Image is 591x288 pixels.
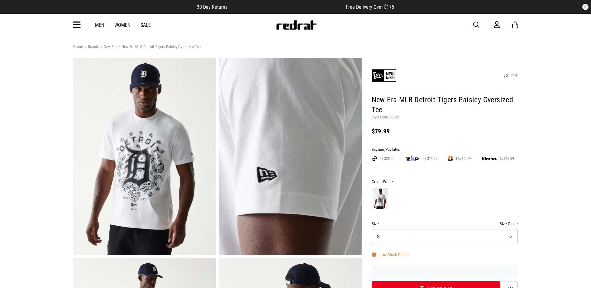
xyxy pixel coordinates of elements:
img: New Era Mlb Detroit Tigers Paisley Oversized Tee in White [73,58,216,255]
button: S [372,229,518,244]
div: Low Stock Online [372,252,409,257]
span: Free Delivery Over $175 [346,4,394,10]
img: AFTERPAY [372,156,377,161]
iframe: Customer reviews powered by Trustpilot [372,269,518,275]
img: New Era [372,63,397,88]
span: 4x $19.99 [420,156,440,161]
span: 4x $20.00 [377,156,397,161]
a: Women [114,22,131,28]
img: White [373,188,388,209]
h1: New Era MLB Detroit Tigers Paisley Oversized Tee [372,95,518,115]
p: Style Code: 60212 [372,115,518,120]
div: Size [372,220,518,228]
a: New Era MLB Detroit Tigers Paisley Oversized Tee [117,44,201,50]
a: Sale [141,22,151,28]
img: zip [406,156,419,162]
span: White [383,179,393,184]
div: $79.99 [372,127,518,135]
div: Buy now, Pay later. [372,147,518,152]
img: SPLITPAY [448,156,453,161]
span: S [377,234,379,240]
img: Redrat logo [276,20,317,30]
a: Home [73,44,83,49]
button: Size Guide [500,220,518,228]
img: KLARNA [482,157,497,161]
span: 4x $19.99 [497,156,517,161]
span: 12x $6.67* [453,156,474,161]
span: 30 Day Returns [197,4,227,10]
iframe: Customer reviews powered by Trustpilot [240,4,333,10]
div: Colour [372,178,518,185]
a: Men [95,22,104,28]
a: Brands [83,44,99,50]
a: SHARE [504,74,518,78]
img: New Era Mlb Detroit Tigers Paisley Oversized Tee in White [219,58,362,255]
a: New Era [99,44,117,50]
